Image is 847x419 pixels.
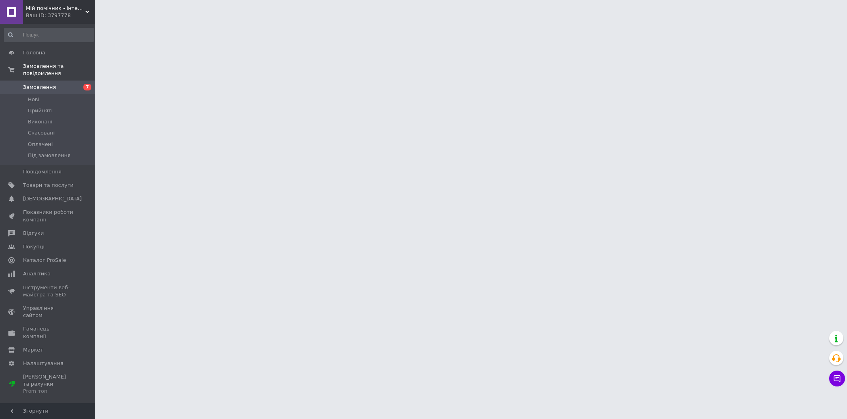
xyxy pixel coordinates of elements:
[28,141,53,148] span: Оплачені
[23,270,50,277] span: Аналітика
[23,168,62,175] span: Повідомлення
[23,373,73,395] span: [PERSON_NAME] та рахунки
[23,257,66,264] span: Каталог ProSale
[23,209,73,223] span: Показники роботи компанії
[28,96,39,103] span: Нові
[23,305,73,319] span: Управління сайтом
[23,346,43,354] span: Маркет
[23,243,44,250] span: Покупці
[23,230,44,237] span: Відгуки
[26,12,95,19] div: Ваш ID: 3797778
[83,84,91,90] span: 7
[23,63,95,77] span: Замовлення та повідомлення
[28,129,55,136] span: Скасовані
[23,195,82,202] span: [DEMOGRAPHIC_DATA]
[28,152,71,159] span: Під замовлення
[23,325,73,340] span: Гаманець компанії
[23,284,73,298] span: Інструменти веб-майстра та SEO
[23,182,73,189] span: Товари та послуги
[28,118,52,125] span: Виконані
[28,107,52,114] span: Прийняті
[23,360,64,367] span: Налаштування
[23,49,45,56] span: Головна
[23,388,73,395] div: Prom топ
[829,371,845,386] button: Чат з покупцем
[4,28,94,42] input: Пошук
[23,84,56,91] span: Замовлення
[26,5,85,12] span: Мій помічник - інтернет магазин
